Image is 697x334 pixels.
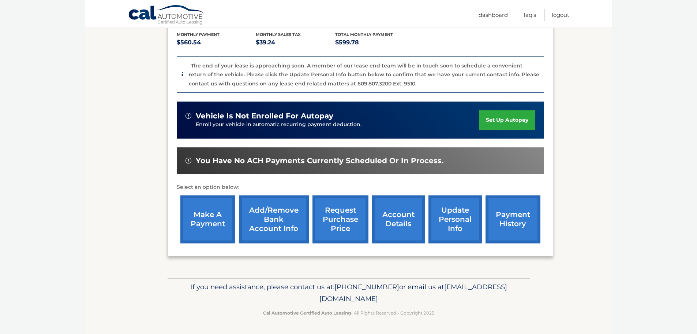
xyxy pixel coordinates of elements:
[428,195,482,243] a: update personal info
[189,62,539,87] p: The end of your lease is approaching soon. A member of our lease end team will be in touch soon t...
[186,113,191,119] img: alert-white.svg
[177,32,220,37] span: Monthly Payment
[196,111,333,121] span: vehicle is not enrolled for autopay
[524,9,536,21] a: FAQ's
[239,195,309,243] a: Add/Remove bank account info
[263,310,351,316] strong: Cal Automotive Certified Auto Leasing
[256,37,335,48] p: $39.24
[334,283,399,291] span: [PHONE_NUMBER]
[172,309,525,317] p: - All Rights Reserved - Copyright 2025
[180,195,235,243] a: make a payment
[186,158,191,164] img: alert-white.svg
[312,195,368,243] a: request purchase price
[479,9,508,21] a: Dashboard
[128,5,205,26] a: Cal Automotive
[172,281,525,305] p: If you need assistance, please contact us at: or email us at
[177,37,256,48] p: $560.54
[479,110,535,130] a: set up autopay
[372,195,425,243] a: account details
[335,37,415,48] p: $599.78
[196,156,443,165] span: You have no ACH payments currently scheduled or in process.
[196,121,480,129] p: Enroll your vehicle in automatic recurring payment deduction.
[552,9,569,21] a: Logout
[177,183,544,192] p: Select an option below:
[256,32,301,37] span: Monthly sales Tax
[486,195,540,243] a: payment history
[335,32,393,37] span: Total Monthly Payment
